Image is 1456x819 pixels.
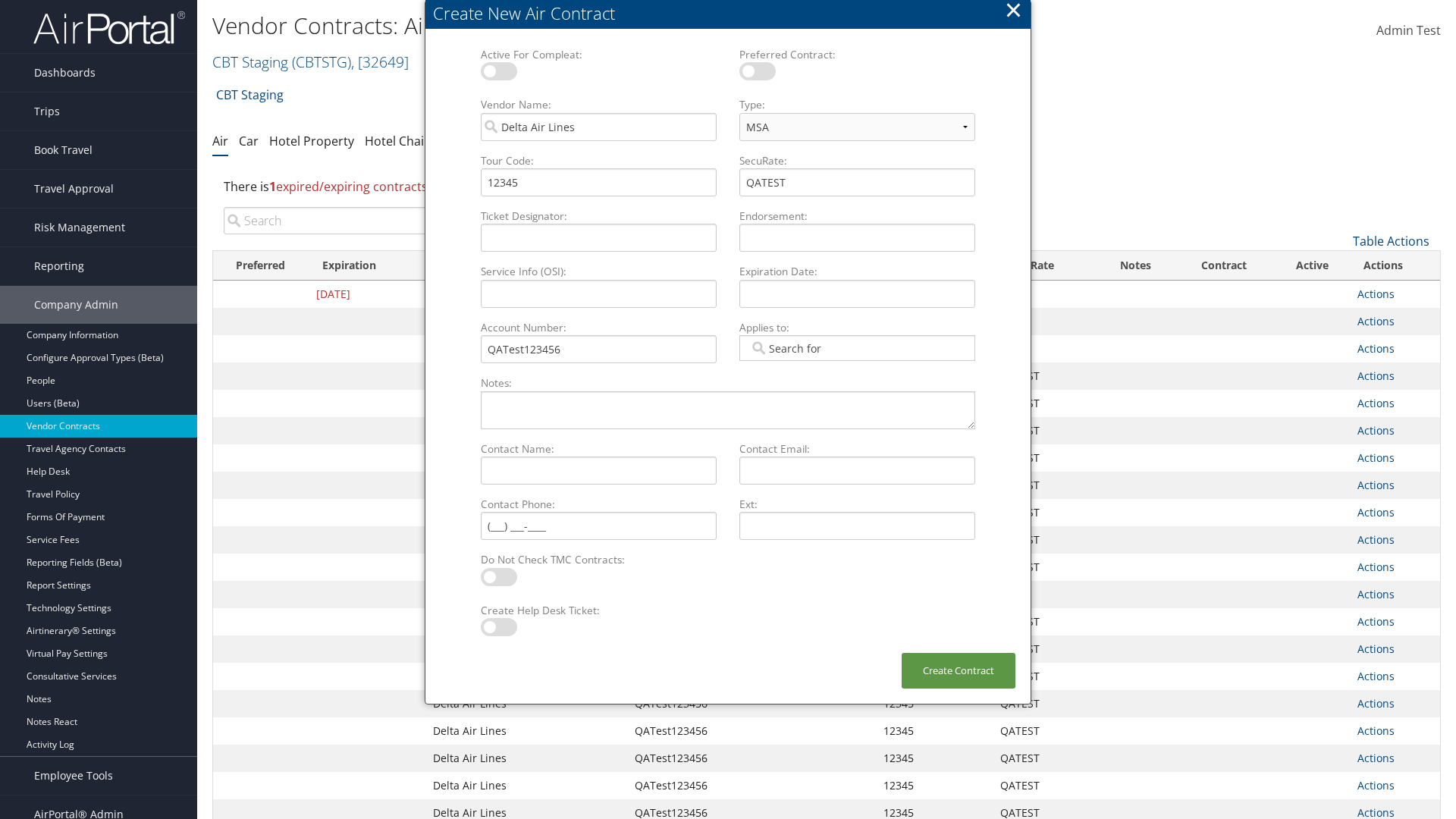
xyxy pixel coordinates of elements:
td: QATEST [993,663,1098,690]
a: Actions [1357,396,1395,410]
label: Preferred Contract: [733,47,981,62]
td: QATEST [993,499,1098,526]
label: Do Not Check TMC Contracts: [475,552,723,567]
a: Hotel Property [269,133,354,149]
span: expired/expiring contracts [269,178,428,195]
td: QATEST [993,390,1098,417]
td: QATEST [993,717,1098,745]
label: Ext: [733,497,981,512]
span: Book Travel [34,131,93,169]
label: Ticket Designator: [475,209,723,224]
a: Actions [1357,560,1395,574]
label: Tour Code: [475,153,723,168]
td: 7897 [993,281,1098,308]
a: Actions [1357,505,1395,519]
a: Car [239,133,259,149]
a: Actions [1357,369,1395,383]
a: Admin Test [1376,8,1441,55]
td: 7897 [993,335,1098,362]
label: Contact Phone: [475,497,723,512]
a: CBT Staging [216,80,284,110]
span: Employee Tools [34,757,113,795]
td: QATest123456 [627,717,811,745]
td: QATEST [993,526,1098,554]
a: Actions [1357,532,1395,547]
a: Actions [1357,751,1395,765]
td: QATEST [993,608,1098,635]
td: QATest123456 [627,772,811,799]
div: There is [212,166,1441,207]
input: Search for Airline [749,340,834,356]
strong: 1 [269,178,276,195]
td: 12345 [876,745,993,772]
th: Contract: activate to sort column ascending [1173,251,1275,281]
label: Account Number: [475,320,723,335]
label: Endorsement: [733,209,981,224]
th: Preferred: activate to sort column ascending [213,251,309,281]
a: Actions [1357,642,1395,656]
a: Actions [1357,587,1395,601]
td: Delta Air Lines [425,745,627,772]
td: 12345 [876,772,993,799]
td: QATEST [993,745,1098,772]
span: Admin Test [1376,22,1441,39]
span: ( CBTSTG ) [292,52,351,72]
td: QATest123456 [627,745,811,772]
span: Travel Approval [34,170,114,208]
a: Actions [1357,614,1395,629]
td: QATEST [993,772,1098,799]
th: Notes: activate to sort column ascending [1098,251,1173,281]
td: QATEST [993,554,1098,581]
td: 12345 [876,717,993,745]
label: Active For Compleat: [475,47,723,62]
th: Actions [1350,251,1440,281]
a: Hotel Chain [365,133,431,149]
label: Type: [733,97,981,112]
th: Active: activate to sort column ascending [1275,251,1349,281]
label: Vendor Name: [475,97,723,112]
input: (___) ___-____ [481,512,717,540]
a: Actions [1357,423,1395,438]
span: Risk Management [34,209,125,246]
td: Delta Air Lines [425,717,627,745]
a: Actions [1357,314,1395,328]
a: Air [212,133,228,149]
button: Create Contract [902,653,1015,689]
a: Actions [1357,669,1395,683]
label: Notes: [475,375,981,391]
th: SecuRate: activate to sort column ascending [993,251,1098,281]
label: Contact Name: [475,441,723,457]
td: QATEST [993,472,1098,499]
input: Search [224,207,508,234]
span: Trips [34,93,60,130]
label: Create Help Desk Ticket: [475,603,723,618]
td: QATEST [993,444,1098,472]
td: Delta Air Lines [425,690,627,717]
a: Actions [1357,723,1395,738]
a: Actions [1357,478,1395,492]
a: Actions [1357,450,1395,465]
a: Actions [1357,341,1395,356]
label: Service Info (OSI): [475,264,723,279]
label: SecuRate: [733,153,981,168]
img: airportal-logo.png [33,10,185,45]
td: [DATE] [309,281,425,308]
span: , [ 32649 ] [351,52,409,72]
a: CBT Staging [212,52,409,72]
label: Contact Email: [733,441,981,457]
label: Applies to: [733,320,981,335]
a: Table Actions [1353,233,1429,249]
span: Company Admin [34,286,118,324]
td: 220 [993,308,1098,335]
a: Actions [1357,696,1395,711]
h1: Vendor Contracts: Air [212,10,1031,42]
td: Delta Air Lines [425,772,627,799]
td: QATEST [993,362,1098,390]
td: QATEST [993,417,1098,444]
td: QATEST [993,635,1098,663]
span: Reporting [34,247,84,285]
a: Actions [1357,778,1395,792]
a: Actions [1357,287,1395,301]
th: Expiration: activate to sort column descending [309,251,425,281]
label: Expiration Date: [733,264,981,279]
